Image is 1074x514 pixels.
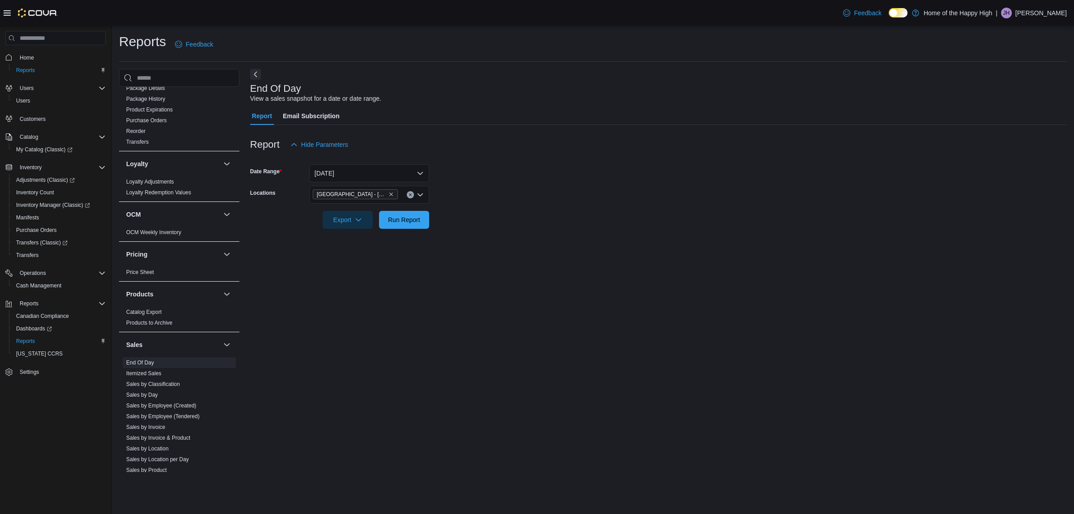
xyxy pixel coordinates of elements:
span: Customers [20,116,46,123]
span: Purchase Orders [126,117,167,124]
div: Loyalty [119,176,239,201]
h3: Report [250,139,280,150]
a: Canadian Compliance [13,311,72,321]
span: Users [16,97,30,104]
div: Sales [119,357,239,511]
h3: Sales [126,340,143,349]
button: Open list of options [417,191,424,198]
a: Feedback [171,35,217,53]
span: Inventory [20,164,42,171]
span: Users [13,95,106,106]
div: Products [119,307,239,332]
a: Sales by Employee (Tendered) [126,413,200,420]
span: Transfers [13,250,106,261]
button: Remove Edmonton - Clareview - Fire & Flower from selection in this group [388,192,394,197]
button: Sales [222,339,232,350]
span: Manifests [16,214,39,221]
span: Purchase Orders [16,227,57,234]
h3: OCM [126,210,141,219]
span: Catalog Export [126,308,162,316]
button: OCM [222,209,232,220]
button: [DATE] [309,164,429,182]
span: Inventory Count [16,189,54,196]
span: JH [1003,8,1010,18]
span: Loyalty Adjustments [126,178,174,185]
a: My Catalog (Classic) [13,144,76,155]
button: Home [2,51,109,64]
span: Manifests [13,212,106,223]
span: Home [16,51,106,63]
button: Operations [2,267,109,279]
a: Home [16,52,38,63]
p: [PERSON_NAME] [1015,8,1067,18]
button: Reports [9,335,109,347]
a: Sales by Location [126,445,169,452]
span: Operations [16,268,106,278]
span: Reports [13,65,106,76]
a: Sales by Employee (Created) [126,403,196,409]
span: Transfers [16,252,38,259]
a: Reports [13,65,38,76]
a: Loyalty Adjustments [126,179,174,185]
a: Reports [13,336,38,347]
a: My Catalog (Classic) [9,143,109,156]
span: Package History [126,95,165,103]
span: Package Details [126,85,165,92]
span: Canadian Compliance [16,313,69,320]
span: Dark Mode [889,17,889,18]
button: Clear input [407,191,414,198]
button: OCM [126,210,220,219]
span: Reports [16,67,35,74]
button: Manifests [9,211,109,224]
button: Users [2,82,109,94]
a: Sales by Classification [126,381,180,387]
a: Reorder [126,128,145,134]
a: Feedback [840,4,885,22]
button: Catalog [2,131,109,143]
span: Settings [16,366,106,377]
span: Cash Management [16,282,61,289]
span: Adjustments (Classic) [13,175,106,185]
div: OCM [119,227,239,241]
a: Sales by Location per Day [126,456,189,463]
span: Transfers (Classic) [16,239,68,246]
span: Dashboards [16,325,52,332]
span: Reports [13,336,106,347]
a: Sales by Invoice [126,424,165,430]
a: Sales by Invoice & Product [126,435,190,441]
button: Next [250,69,261,80]
a: Adjustments (Classic) [9,174,109,186]
h1: Reports [119,33,166,51]
span: [US_STATE] CCRS [16,350,63,357]
span: Users [16,83,106,94]
button: Products [222,289,232,300]
button: Canadian Compliance [9,310,109,322]
button: Users [9,94,109,107]
button: Inventory [2,161,109,174]
span: Reports [16,298,106,309]
span: Settings [20,368,39,376]
span: Product Expirations [126,106,173,113]
span: Sales by Product [126,467,167,474]
button: Reports [9,64,109,77]
span: Sales by Location per Day [126,456,189,463]
span: Loyalty Redemption Values [126,189,191,196]
a: Sales by Day [126,392,158,398]
span: Adjustments (Classic) [16,176,75,184]
a: Transfers [13,250,42,261]
label: Locations [250,189,276,197]
span: Export [328,211,367,229]
a: Transfers (Classic) [9,236,109,249]
span: [GEOGRAPHIC_DATA] - [GEOGRAPHIC_DATA] - Fire & Flower [317,190,387,199]
span: Home [20,54,34,61]
button: Hide Parameters [287,136,352,154]
span: Inventory Count [13,187,106,198]
a: Package History [126,96,165,102]
span: Washington CCRS [13,348,106,359]
a: Catalog Export [126,309,162,315]
a: Inventory Count [13,187,58,198]
span: Canadian Compliance [13,311,106,321]
button: Transfers [9,249,109,261]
